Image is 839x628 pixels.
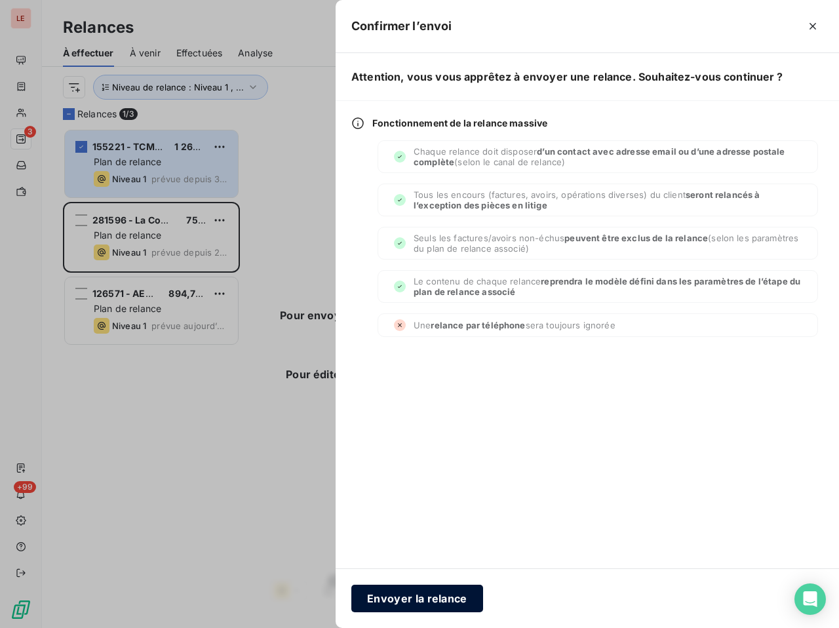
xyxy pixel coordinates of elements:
span: reprendra le modèle défini dans les paramètres de l’étape du plan de relance associé [414,276,800,297]
span: Chaque relance doit disposer (selon le canal de relance) [414,146,802,167]
div: Open Intercom Messenger [794,583,826,615]
span: Tous les encours (factures, avoirs, opérations diverses) du client [414,189,802,210]
span: relance par téléphone [431,320,525,330]
button: Envoyer la relance [351,585,483,612]
span: Une sera toujours ignorée [414,320,615,330]
h6: Attention, vous vous apprêtez à envoyer une relance. Souhaitez-vous continuer ? [336,53,839,100]
h5: Confirmer l’envoi [351,17,452,35]
span: seront relancés à l’exception des pièces en litige [414,189,760,210]
span: Seuls les factures/avoirs non-échus (selon les paramètres du plan de relance associé) [414,233,802,254]
span: Le contenu de chaque relance [414,276,802,297]
span: peuvent être exclus de la relance [564,233,708,243]
span: Fonctionnement de la relance massive [372,117,547,130]
span: d’un contact avec adresse email ou d’une adresse postale complète [414,146,785,167]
